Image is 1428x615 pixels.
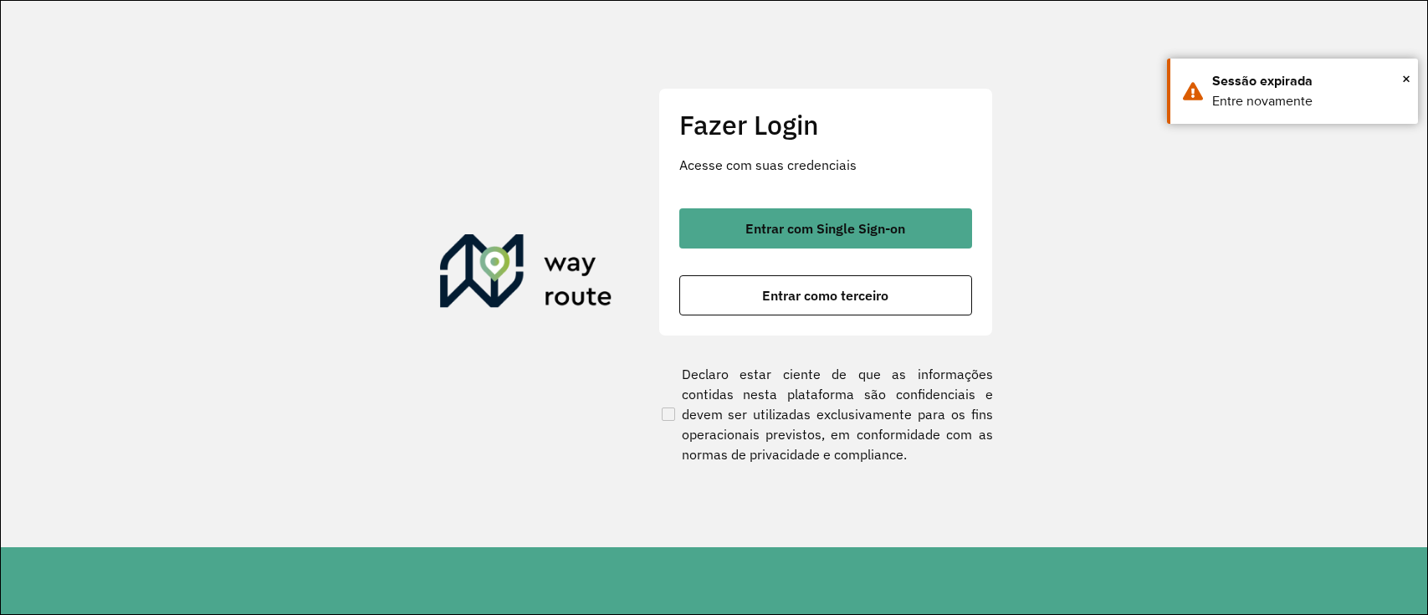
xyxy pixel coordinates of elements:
[1402,66,1410,91] span: ×
[679,109,972,141] h2: Fazer Login
[679,275,972,315] button: button
[1402,66,1410,91] button: Close
[1212,71,1405,91] div: Sessão expirada
[440,234,612,315] img: Roteirizador AmbevTech
[658,364,993,464] label: Declaro estar ciente de que as informações contidas nesta plataforma são confidenciais e devem se...
[1212,91,1405,111] div: Entre novamente
[679,155,972,175] p: Acesse com suas credenciais
[745,222,905,235] span: Entrar com Single Sign-on
[679,208,972,249] button: button
[762,289,888,302] span: Entrar como terceiro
